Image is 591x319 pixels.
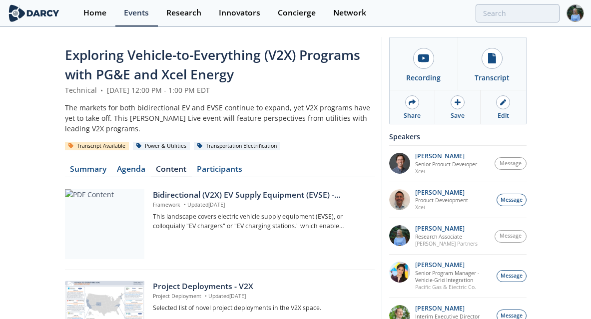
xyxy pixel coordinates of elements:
[153,293,367,301] p: Project Deployment Updated [DATE]
[153,201,367,209] p: Framework Updated [DATE]
[219,9,260,17] div: Innovators
[415,153,477,160] p: [PERSON_NAME]
[124,9,149,17] div: Events
[458,37,526,90] a: Transcript
[415,270,491,284] p: Senior Program Manager - Vehicle-Grid Integration
[278,9,316,17] div: Concierge
[389,128,527,145] div: Speakers
[99,85,105,95] span: •
[415,161,477,168] p: Senior Product Developer
[389,225,410,246] img: 48b9ed74-1113-426d-8bd2-6cc133422703
[500,232,522,240] span: Message
[497,270,527,283] button: Message
[495,157,527,170] button: Message
[500,160,522,168] span: Message
[390,37,458,90] a: Recording
[415,305,480,312] p: [PERSON_NAME]
[389,262,410,283] img: ewpqs58eSYq6hTtiiCpA
[153,212,367,231] p: This landscape covers electric vehicle supply equipment (EVSE), or colloquially "EV chargers" or ...
[65,46,360,83] span: Exploring Vehicle-to-Everything (V2X) Programs with PG&E and Xcel Energy
[389,189,410,210] img: c1b5a906-872b-4661-9fb3-e75e4f4a166a
[415,262,491,269] p: [PERSON_NAME]
[415,284,491,291] p: Pacific Gas & Electric Co.
[495,230,527,243] button: Message
[476,4,560,22] input: Advanced Search
[192,165,248,177] a: Participants
[151,165,192,177] a: Content
[501,272,523,280] span: Message
[65,189,375,259] a: PDF Content Bidirectional (V2X) EV Supply Equipment (EVSE) - Innovator Landscape Framework •Updat...
[7,4,61,22] img: logo-wide.svg
[501,196,523,204] span: Message
[203,293,208,300] span: •
[65,165,112,177] a: Summary
[415,225,478,232] p: [PERSON_NAME]
[549,279,581,309] iframe: chat widget
[451,111,465,120] div: Save
[65,102,375,134] div: The markets for both bidirectional EV and EVSE continue to expand, yet V2X programs have yet to t...
[153,281,367,293] div: Project Deployments - V2X
[406,72,441,83] div: Recording
[415,189,468,196] p: [PERSON_NAME]
[481,90,526,124] a: Edit
[415,197,468,204] p: Product Development
[65,142,129,151] div: Transcript Available
[65,85,375,95] div: Technical [DATE] 12:00 PM - 1:00 PM EDT
[415,168,477,175] p: Xcel
[333,9,366,17] div: Network
[112,165,151,177] a: Agenda
[133,142,190,151] div: Power & Utilities
[475,72,510,83] div: Transcript
[415,240,478,247] p: [PERSON_NAME] Partners
[153,304,367,313] p: Selected list of novel project deployments in the V2X space.
[389,153,410,174] img: 38aaf9d1-dd55-4085-9a07-5861c632d320
[182,201,187,208] span: •
[498,111,509,120] div: Edit
[153,189,367,201] div: Bidirectional (V2X) EV Supply Equipment (EVSE) - Innovator Landscape
[166,9,201,17] div: Research
[567,4,584,22] img: Profile
[497,194,527,206] button: Message
[415,204,468,211] p: Xcel
[415,233,478,240] p: Research Associate
[83,9,106,17] div: Home
[194,142,281,151] div: Transportation Electrification
[404,111,421,120] div: Share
